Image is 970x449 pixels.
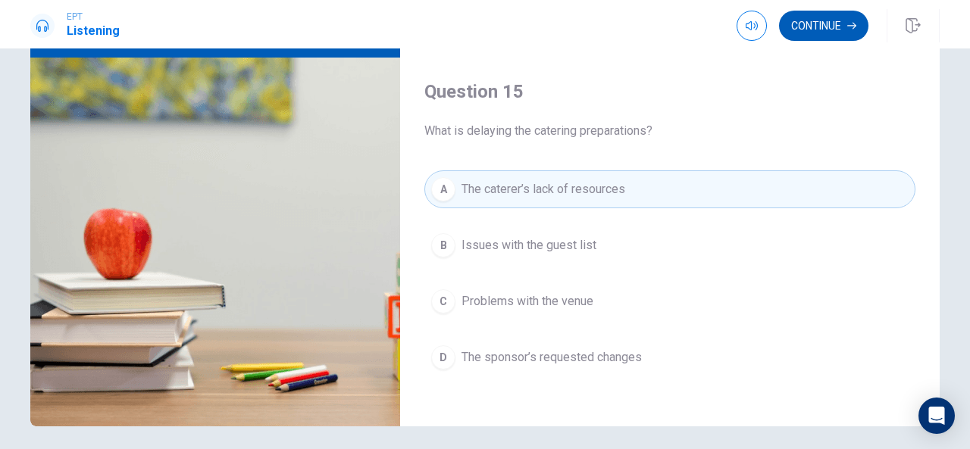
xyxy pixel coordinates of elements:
[424,282,915,320] button: CProblems with the venue
[462,180,625,198] span: The caterer’s lack of resources
[424,80,915,104] h4: Question 15
[424,338,915,376] button: DThe sponsor’s requested changes
[431,177,455,201] div: A
[462,236,596,254] span: Issues with the guest list
[67,11,120,22] span: EPT
[67,22,120,40] h1: Listening
[424,226,915,264] button: BIssues with the guest list
[30,58,400,426] img: B2+ Recording 1: Organizing a Charity Event
[424,170,915,208] button: AThe caterer’s lack of resources
[424,122,915,140] span: What is delaying the catering preparations?
[431,233,455,257] div: B
[431,289,455,313] div: C
[779,11,868,41] button: Continue
[462,348,642,366] span: The sponsor’s requested changes
[431,345,455,369] div: D
[462,292,593,310] span: Problems with the venue
[918,398,955,434] div: Open Intercom Messenger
